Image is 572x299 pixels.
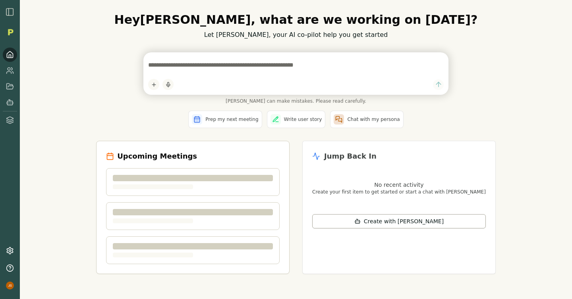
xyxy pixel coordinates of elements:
img: sidebar [5,7,15,17]
h2: Jump Back In [324,151,377,162]
h1: Hey [PERSON_NAME] , what are we working on [DATE]? [96,13,496,27]
p: Let [PERSON_NAME], your AI co-pilot help you get started [96,30,496,40]
button: Send message [433,79,444,90]
button: Help [3,261,17,275]
button: Chat with my persona [330,111,403,128]
button: Write user story [267,111,326,128]
img: profile [6,282,14,289]
span: Write user story [284,116,322,123]
span: Create with [PERSON_NAME] [364,217,444,225]
button: Start dictation [162,79,174,90]
span: Prep my next meeting [205,116,258,123]
button: Create with [PERSON_NAME] [312,214,486,228]
span: Chat with my persona [347,116,400,123]
img: Organization logo [4,26,16,38]
span: [PERSON_NAME] can make mistakes. Please read carefully. [143,98,448,104]
p: Create your first item to get started or start a chat with [PERSON_NAME] [312,189,486,195]
button: Add content to chat [148,79,159,90]
p: No recent activity [312,181,486,189]
button: Prep my next meeting [188,111,262,128]
h2: Upcoming Meetings [117,151,197,162]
